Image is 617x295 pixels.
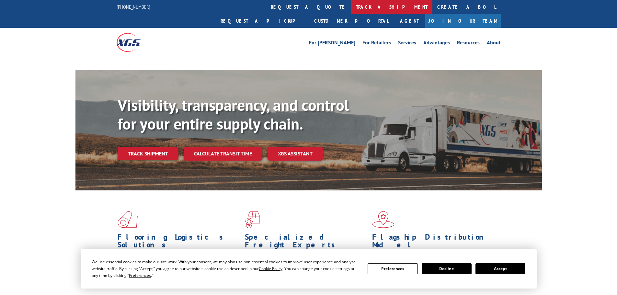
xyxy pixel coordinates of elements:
[487,40,501,47] a: About
[268,147,323,161] a: XGS ASSISTANT
[216,14,309,28] a: Request a pickup
[425,14,501,28] a: Join Our Team
[398,40,416,47] a: Services
[184,147,262,161] a: Calculate transit time
[309,14,394,28] a: Customer Portal
[81,249,537,289] div: Cookie Consent Prompt
[394,14,425,28] a: Agent
[423,40,450,47] a: Advantages
[118,95,349,134] b: Visibility, transparency, and control for your entire supply chain.
[117,4,150,10] a: [PHONE_NUMBER]
[309,40,355,47] a: For [PERSON_NAME]
[245,233,367,252] h1: Specialized Freight Experts
[362,40,391,47] a: For Retailers
[118,211,138,228] img: xgs-icon-total-supply-chain-intelligence-red
[92,258,360,279] div: We use essential cookies to make our site work. With your consent, we may also use non-essential ...
[259,266,282,271] span: Cookie Policy
[118,233,240,252] h1: Flooring Logistics Solutions
[118,147,178,160] a: Track shipment
[245,211,260,228] img: xgs-icon-focused-on-flooring-red
[372,211,394,228] img: xgs-icon-flagship-distribution-model-red
[129,273,151,278] span: Preferences
[457,40,480,47] a: Resources
[422,263,472,274] button: Decline
[475,263,525,274] button: Accept
[372,233,495,252] h1: Flagship Distribution Model
[368,263,417,274] button: Preferences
